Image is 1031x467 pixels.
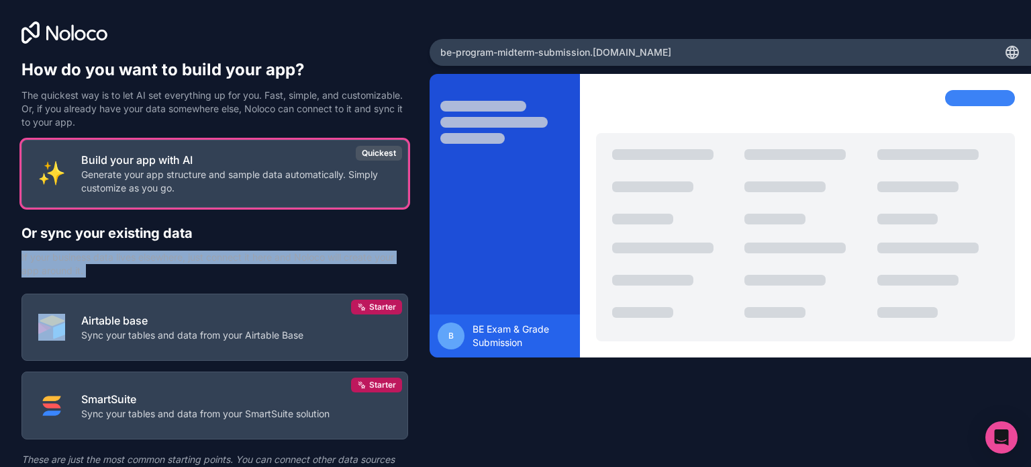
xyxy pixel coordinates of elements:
[81,312,303,329] p: Airtable base
[81,329,303,342] p: Sync your tables and data from your Airtable Base
[448,331,454,341] span: B
[369,302,396,312] span: Starter
[21,140,408,208] button: INTERNAL_WITH_AIBuild your app with AIGenerate your app structure and sample data automatically. ...
[38,160,65,187] img: INTERNAL_WITH_AI
[81,152,391,168] p: Build your app with AI
[21,251,408,278] p: If your business data lives elsewhere, just connect it here and Noloco will create your app aroun...
[440,46,671,59] span: be-program-midterm-submission .[DOMAIN_NAME]
[38,314,65,341] img: AIRTABLE
[81,391,330,407] p: SmartSuite
[21,224,408,243] h2: Or sync your existing data
[38,392,65,419] img: SMART_SUITE
[369,380,396,390] span: Starter
[356,146,402,161] div: Quickest
[81,168,391,195] p: Generate your app structure and sample data automatically. Simply customize as you go.
[21,294,408,362] button: AIRTABLEAirtable baseSync your tables and data from your Airtable BaseStarter
[81,407,330,421] p: Sync your tables and data from your SmartSuite solution
[21,59,408,81] h1: How do you want to build your app?
[985,421,1018,454] div: Open Intercom Messenger
[21,372,408,439] button: SMART_SUITESmartSuiteSync your tables and data from your SmartSuite solutionStarter
[473,323,572,349] span: BE Exam & Grade Submission
[21,89,408,129] p: The quickest way is to let AI set everything up for you. Fast, simple, and customizable. Or, if y...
